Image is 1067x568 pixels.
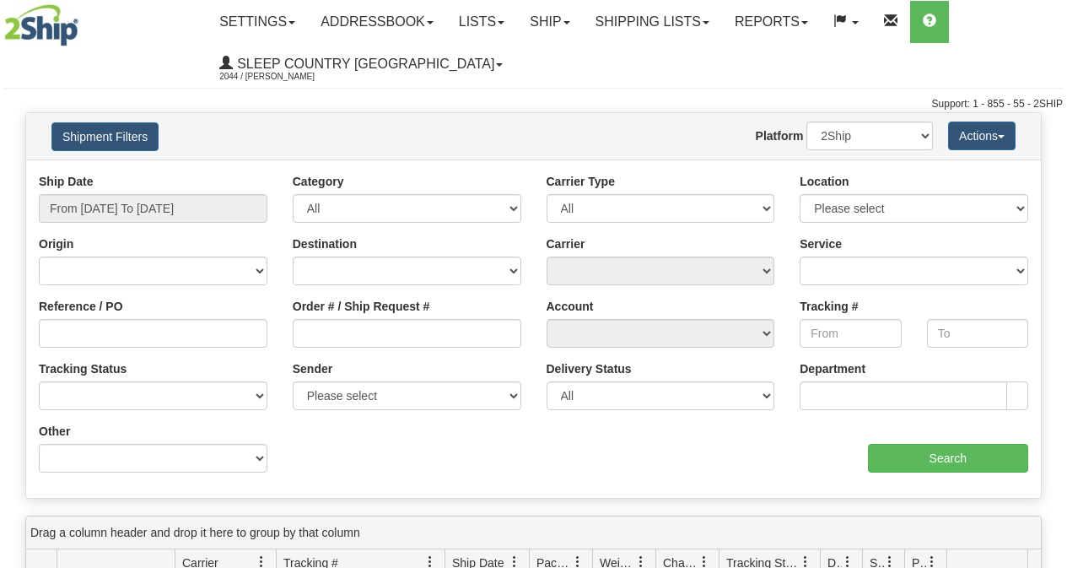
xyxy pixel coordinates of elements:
[293,173,344,190] label: Category
[800,298,858,315] label: Tracking #
[39,173,94,190] label: Ship Date
[293,235,357,252] label: Destination
[583,1,722,43] a: Shipping lists
[39,423,70,440] label: Other
[547,360,632,377] label: Delivery Status
[800,319,901,348] input: From
[39,298,123,315] label: Reference / PO
[233,57,494,71] span: Sleep Country [GEOGRAPHIC_DATA]
[39,235,73,252] label: Origin
[293,360,332,377] label: Sender
[547,235,585,252] label: Carrier
[293,298,430,315] label: Order # / Ship Request #
[308,1,446,43] a: Addressbook
[756,127,804,144] label: Platform
[800,235,842,252] label: Service
[547,173,615,190] label: Carrier Type
[1028,197,1065,370] iframe: chat widget
[868,444,1029,473] input: Search
[547,298,594,315] label: Account
[927,319,1028,348] input: To
[948,122,1016,150] button: Actions
[51,122,159,151] button: Shipment Filters
[39,360,127,377] label: Tracking Status
[4,4,78,46] img: logo2044.jpg
[800,360,865,377] label: Department
[26,517,1041,549] div: grid grouping header
[207,1,308,43] a: Settings
[4,97,1063,111] div: Support: 1 - 855 - 55 - 2SHIP
[446,1,517,43] a: Lists
[219,68,346,85] span: 2044 / [PERSON_NAME]
[722,1,821,43] a: Reports
[800,173,849,190] label: Location
[517,1,582,43] a: Ship
[207,43,515,85] a: Sleep Country [GEOGRAPHIC_DATA] 2044 / [PERSON_NAME]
